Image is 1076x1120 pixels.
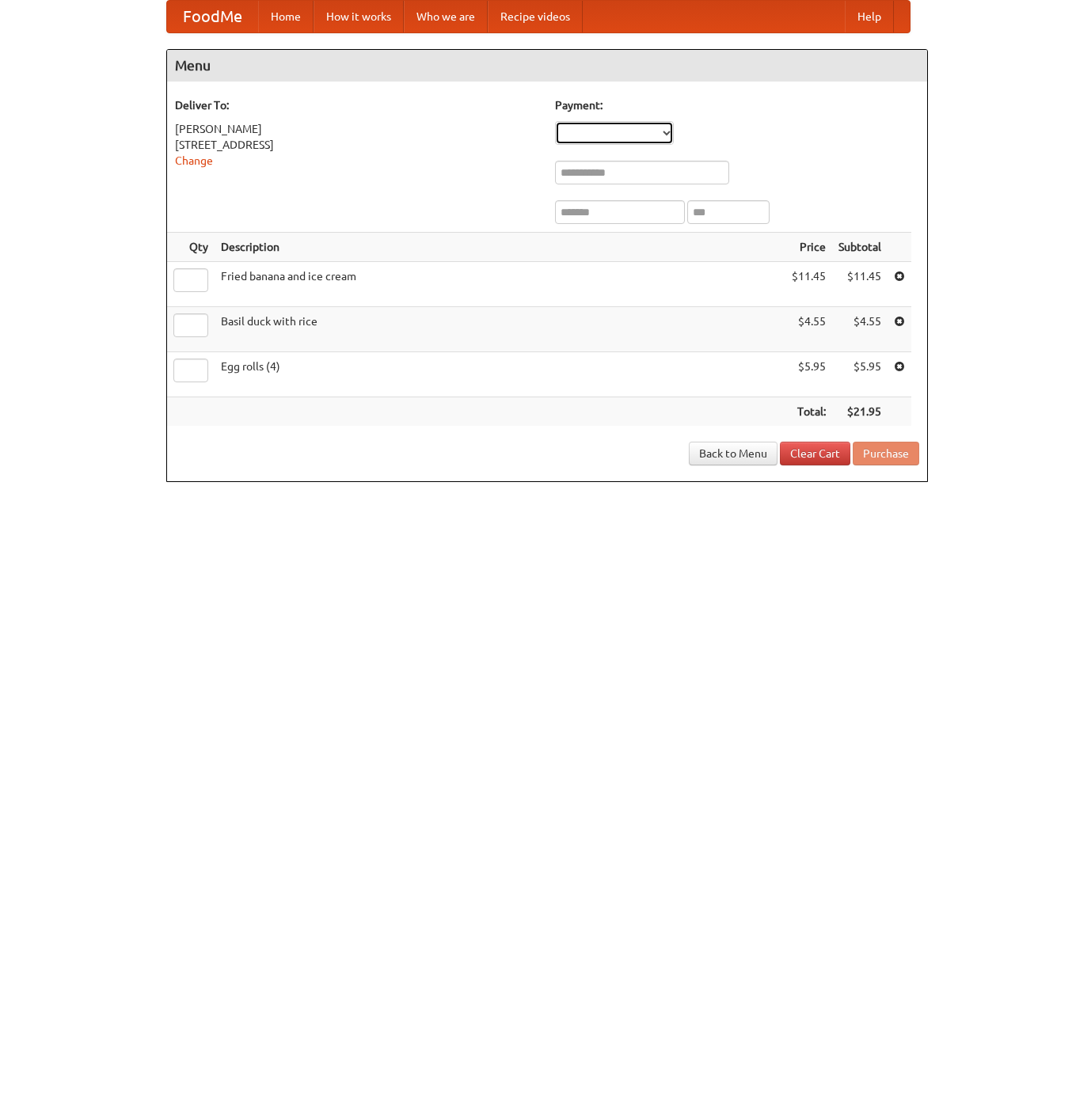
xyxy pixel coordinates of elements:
[832,307,888,352] td: $4.55
[175,137,539,153] div: [STREET_ADDRESS]
[832,397,888,427] th: $21.95
[215,352,785,397] td: Egg rolls (4)
[785,352,832,397] td: $5.95
[215,262,785,307] td: Fried banana and ice cream
[832,262,888,307] td: $11.45
[689,442,778,465] a: Back to Menu
[167,50,927,82] h4: Menu
[215,307,785,352] td: Basil duck with rice
[175,121,539,137] div: [PERSON_NAME]
[314,1,404,32] a: How it works
[845,1,894,32] a: Help
[175,154,213,167] a: Change
[785,262,832,307] td: $11.45
[167,1,258,32] a: FoodMe
[488,1,583,32] a: Recipe videos
[785,233,832,262] th: Price
[258,1,314,32] a: Home
[555,97,919,113] h5: Payment:
[215,233,785,262] th: Description
[832,233,888,262] th: Subtotal
[785,397,832,427] th: Total:
[785,307,832,352] td: $4.55
[175,97,539,113] h5: Deliver To:
[404,1,488,32] a: Who we are
[853,442,919,465] button: Purchase
[780,442,850,465] a: Clear Cart
[167,233,215,262] th: Qty
[832,352,888,397] td: $5.95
